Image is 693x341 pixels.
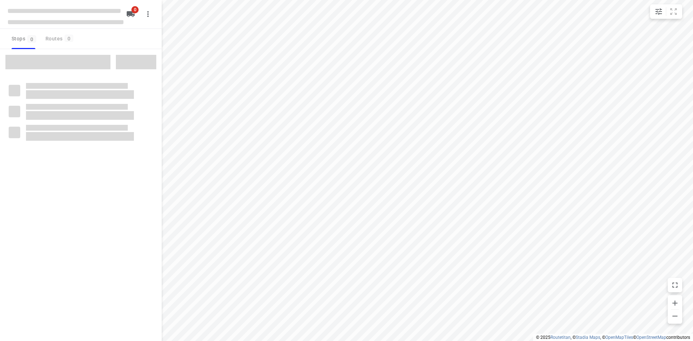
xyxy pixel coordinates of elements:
[550,335,571,340] a: Routetitan
[536,335,690,340] li: © 2025 , © , © © contributors
[605,335,633,340] a: OpenMapTiles
[650,4,682,19] div: small contained button group
[636,335,666,340] a: OpenStreetMap
[576,335,600,340] a: Stadia Maps
[651,4,666,19] button: Map settings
